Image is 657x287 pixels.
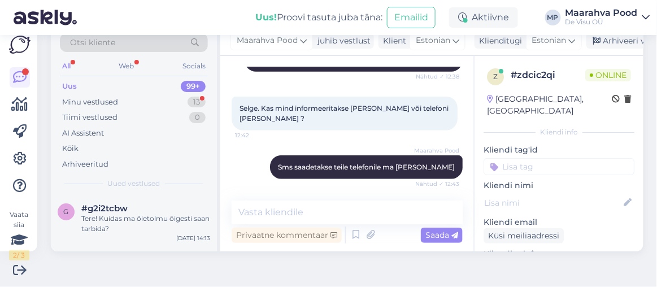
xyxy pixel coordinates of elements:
[475,35,523,47] div: Klienditugi
[378,35,406,47] div: Klient
[484,144,634,156] p: Kliendi tag'id
[62,97,118,108] div: Minu vestlused
[62,81,77,92] div: Uus
[545,10,561,25] div: MP
[62,112,118,123] div: Tiimi vestlused
[64,207,69,216] span: g
[484,197,621,209] input: Lisa nimi
[484,216,634,228] p: Kliendi email
[313,35,371,47] div: juhib vestlust
[70,37,115,49] span: Otsi kliente
[414,146,459,155] span: Maarahva Pood
[255,11,382,24] div: Proovi tasuta juba täna:
[565,8,638,18] div: Maarahva Pood
[62,143,79,154] div: Kõik
[62,159,108,170] div: Arhiveeritud
[484,127,634,137] div: Kliendi info
[9,210,29,260] div: Vaata siia
[188,97,206,108] div: 13
[9,36,31,54] img: Askly Logo
[278,163,455,171] span: Sms saadetakse teile telefonile ma [PERSON_NAME]
[60,59,73,73] div: All
[117,59,137,73] div: Web
[240,104,450,123] span: Selge. Kas mind informeeritakse [PERSON_NAME] või telefoni [PERSON_NAME] ?
[416,72,459,81] span: Nähtud ✓ 12:38
[425,230,458,240] span: Saada
[180,59,208,73] div: Socials
[416,34,450,47] span: Estonian
[81,203,128,214] span: #g2i2tcbw
[585,69,631,81] span: Online
[449,7,518,28] div: Aktiivne
[387,7,436,28] button: Emailid
[484,158,634,175] input: Lisa tag
[108,179,160,189] span: Uued vestlused
[9,250,29,260] div: 2 / 3
[181,81,206,92] div: 99+
[484,180,634,192] p: Kliendi nimi
[176,234,210,242] div: [DATE] 14:13
[487,93,612,117] div: [GEOGRAPHIC_DATA], [GEOGRAPHIC_DATA]
[565,8,650,27] a: Maarahva PoodDe Visu OÜ
[484,228,564,243] div: Küsi meiliaadressi
[189,112,206,123] div: 0
[565,18,638,27] div: De Visu OÜ
[532,34,567,47] span: Estonian
[415,180,459,188] span: Nähtud ✓ 12:43
[484,248,634,260] p: Kliendi telefon
[493,72,498,81] span: z
[511,68,585,82] div: # zdcic2qi
[62,128,104,139] div: AI Assistent
[237,34,298,47] span: Maarahva Pood
[81,214,210,234] div: Tere! Kuidas ma õietolmu õigesti saan tarbida?
[255,12,277,23] b: Uus!
[232,228,342,243] div: Privaatne kommentaar
[235,131,277,140] span: 12:42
